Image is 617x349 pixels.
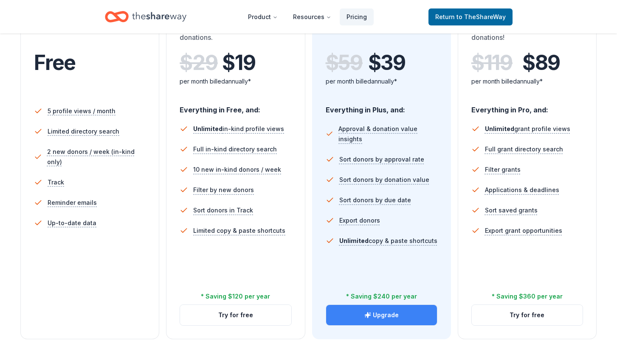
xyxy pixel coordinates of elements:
span: Unlimited [485,125,514,132]
span: Unlimited [193,125,223,132]
div: You want to save even more time. [326,22,437,46]
div: You want grants and in-kind donations! [471,22,583,46]
span: Free [34,50,76,75]
span: Applications & deadlines [485,185,559,195]
span: Export grant opportunities [485,226,562,236]
span: Sort donors by donation value [339,175,429,185]
button: Upgrade [326,305,437,325]
span: $ 39 [368,51,406,75]
span: Reminder emails [48,198,97,208]
span: to TheShareWay [456,13,506,20]
button: Resources [286,8,338,25]
span: in-kind profile views [193,125,284,132]
span: Track [48,177,64,187]
button: Try for free [472,305,583,325]
button: Try for free [180,305,291,325]
span: Return [435,12,506,22]
div: You're actively soliciting donations. [180,22,291,46]
div: per month billed annually* [471,76,583,87]
span: Filter by new donors [193,185,254,195]
span: Sort donors by approval rate [339,154,424,165]
span: copy & paste shortcuts [339,237,437,244]
span: 2 new donors / week (in-kind only) [47,147,146,167]
a: Home [105,7,186,27]
span: grant profile views [485,125,570,132]
span: Full in-kind directory search [193,144,277,154]
span: Export donors [339,215,380,226]
div: Everything in Plus, and: [326,98,437,115]
div: * Saving $120 per year [201,291,270,302]
div: Everything in Pro, and: [471,98,583,115]
span: Limited copy & paste shortcuts [193,226,285,236]
span: $ 19 [222,51,255,75]
div: Everything in Free, and: [180,98,291,115]
span: Unlimited [339,237,369,244]
span: Filter grants [485,165,521,175]
div: * Saving $360 per year [492,291,563,302]
a: Pricing [340,8,374,25]
span: 10 new in-kind donors / week [193,165,281,175]
span: Sort donors by due date [339,195,411,205]
nav: Main [241,7,374,27]
span: Sort saved grants [485,205,538,215]
span: Up-to-date data [48,218,96,228]
span: Sort donors in Track [193,205,253,215]
span: Full grant directory search [485,144,563,154]
div: per month billed annually* [326,76,437,87]
a: Returnto TheShareWay [428,8,513,25]
div: Come see what we're all about. [34,22,146,46]
button: Product [241,8,285,25]
div: per month billed annually* [180,76,291,87]
span: Approval & donation value insights [338,124,437,144]
span: $ 89 [522,51,560,75]
span: Limited directory search [48,126,119,137]
div: * Saving $240 per year [346,291,417,302]
span: 5 profile views / month [48,106,116,116]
